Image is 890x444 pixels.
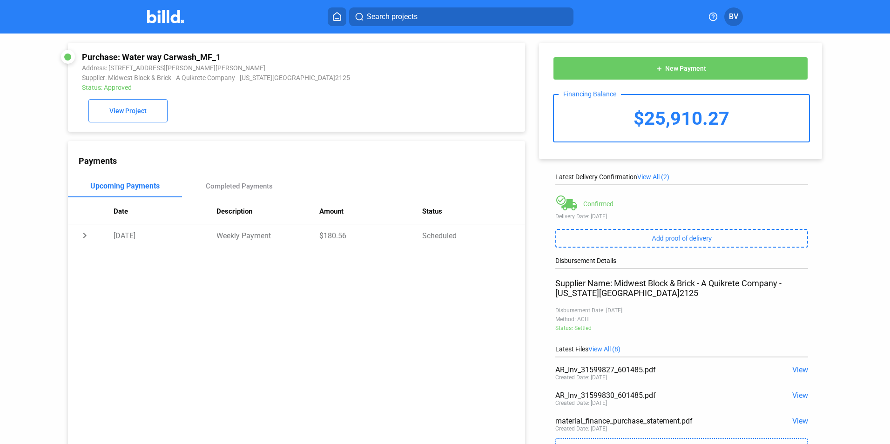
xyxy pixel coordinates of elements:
[555,417,758,425] div: material_finance_purchase_statement.pdf
[555,307,808,314] div: Disbursement Date: [DATE]
[729,11,738,22] span: BV
[555,400,607,406] div: Created Date: [DATE]
[114,224,216,247] td: [DATE]
[559,90,621,98] div: Financing Balance
[588,345,620,353] span: View All (8)
[79,156,525,166] div: Payments
[349,7,573,26] button: Search projects
[555,257,808,264] div: Disbursement Details
[88,99,168,122] button: View Project
[555,391,758,400] div: AR_Inv_31599830_601485.pdf
[555,213,808,220] div: Delivery Date: [DATE]
[422,224,525,247] td: Scheduled
[422,198,525,224] th: Status
[555,374,607,381] div: Created Date: [DATE]
[555,345,808,353] div: Latest Files
[82,52,425,62] div: Purchase: Water way Carwash_MF_1
[555,425,607,432] div: Created Date: [DATE]
[319,224,422,247] td: $180.56
[555,229,808,248] button: Add proof of delivery
[216,224,319,247] td: Weekly Payment
[792,417,808,425] span: View
[652,235,712,242] span: Add proof of delivery
[216,198,319,224] th: Description
[553,57,808,80] button: New Payment
[792,365,808,374] span: View
[319,198,422,224] th: Amount
[555,278,808,298] div: Supplier Name: Midwest Block & Brick - A Quikrete Company - [US_STATE][GEOGRAPHIC_DATA]2125
[792,391,808,400] span: View
[554,95,809,141] div: $25,910.27
[655,65,663,73] mat-icon: add
[665,65,706,73] span: New Payment
[109,108,147,115] span: View Project
[367,11,418,22] span: Search projects
[637,173,669,181] span: View All (2)
[555,316,808,323] div: Method: ACH
[724,7,743,26] button: BV
[555,325,808,331] div: Status: Settled
[90,182,160,190] div: Upcoming Payments
[555,173,808,181] div: Latest Delivery Confirmation
[82,64,425,72] div: Address: [STREET_ADDRESS][PERSON_NAME][PERSON_NAME]
[583,200,614,208] div: Confirmed
[82,74,425,81] div: Supplier: Midwest Block & Brick - A Quikrete Company - [US_STATE][GEOGRAPHIC_DATA]2125
[114,198,216,224] th: Date
[82,84,425,91] div: Status: Approved
[555,365,758,374] div: AR_Inv_31599827_601485.pdf
[147,10,184,23] img: Billd Company Logo
[206,182,273,190] div: Completed Payments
